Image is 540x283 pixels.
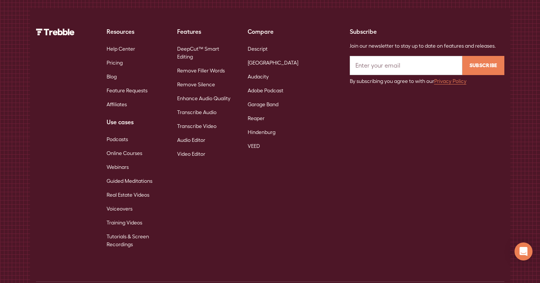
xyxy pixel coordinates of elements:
[107,27,165,36] div: Resources
[177,27,236,36] div: Features
[350,56,504,85] form: Email Form
[248,98,278,111] a: Garage Band
[248,139,260,153] a: VEED
[514,242,532,260] div: Open Intercom Messenger
[248,111,265,125] a: Reaper
[177,105,217,119] a: Transcribe Audio
[434,78,466,84] a: Privacy Policy
[36,29,75,35] img: Trebble Logo - AI Podcast Editor
[107,202,132,216] a: Voiceovers
[107,146,142,160] a: Online Courses
[350,77,504,85] div: By subscribing you agree to with our
[248,42,268,56] a: Descript
[177,147,205,161] a: Video Editor
[107,98,127,111] a: Affiliates
[107,230,165,251] a: Tutorials & Screen Recordings
[177,92,230,105] a: Enhance Audio Quality
[107,188,149,202] a: Real Estate Videos
[107,84,147,98] a: Feature Requests
[350,27,504,36] div: Subscribe
[177,64,225,78] a: Remove Filler Words
[177,78,215,92] a: Remove Silence
[107,160,129,174] a: Webinars
[107,70,117,84] a: Blog
[248,56,298,70] a: [GEOGRAPHIC_DATA]
[248,84,283,98] a: Adobe Podcast
[248,70,269,84] a: Audacity
[107,56,123,70] a: Pricing
[177,133,205,147] a: Audio Editor
[462,56,504,75] input: Subscribe
[107,174,152,188] a: Guided Meditations
[350,56,462,75] input: Enter your email
[107,117,165,126] div: Use cases
[107,216,142,230] a: Training Videos
[248,125,275,139] a: Hindenburg
[177,42,236,64] a: DeepCut™ Smart Editing
[248,27,306,36] div: Compare
[177,119,217,133] a: Transcribe Video
[350,42,504,50] div: Join our newsletter to stay up to date on features and releases.
[107,132,128,146] a: Podcasts
[107,42,135,56] a: Help Center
